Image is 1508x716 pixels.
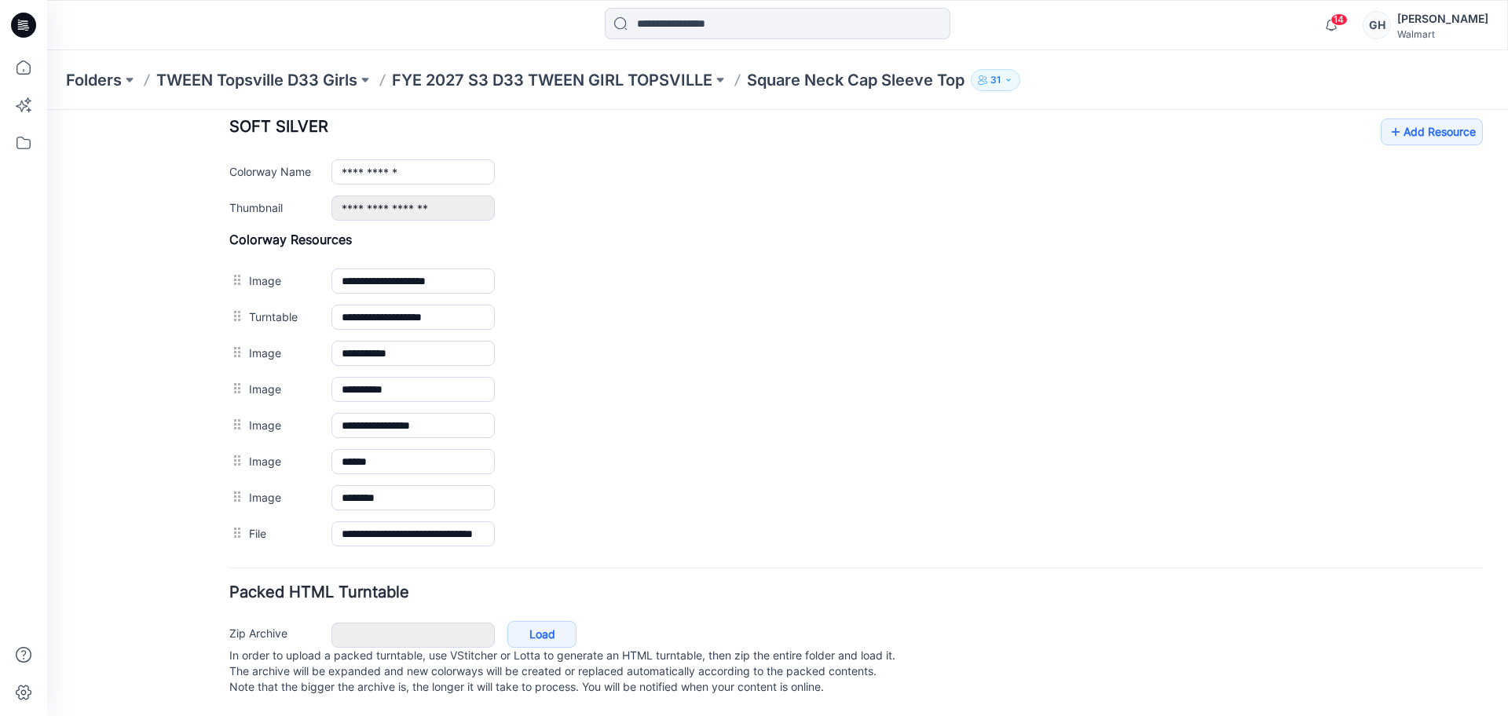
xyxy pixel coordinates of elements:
a: Load [460,511,529,538]
label: Image [202,342,269,360]
label: Image [202,306,269,323]
h4: Colorway Resources [182,122,1436,137]
a: FYE 2027 S3 D33 TWEEN GIRL TOPSVILLE [392,69,712,91]
div: GH [1363,11,1391,39]
label: Image [202,270,269,287]
a: Folders [66,69,122,91]
label: Image [202,378,269,396]
button: 31 [971,69,1020,91]
h4: Packed HTML Turntable [182,475,1436,490]
a: TWEEN Topsville D33 Girls [156,69,357,91]
label: Image [202,234,269,251]
div: [PERSON_NAME] [1397,9,1488,28]
p: In order to upload a packed turntable, use VStitcher or Lotta to generate an HTML turntable, then... [182,538,1436,585]
p: 31 [990,71,1001,89]
div: Walmart [1397,28,1488,40]
label: Image [202,162,269,179]
iframe: edit-style [47,110,1508,716]
span: 14 [1330,13,1348,26]
label: Turntable [202,198,269,215]
label: Zip Archive [182,514,269,532]
label: File [202,415,269,432]
p: Square Neck Cap Sleeve Top [747,69,964,91]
